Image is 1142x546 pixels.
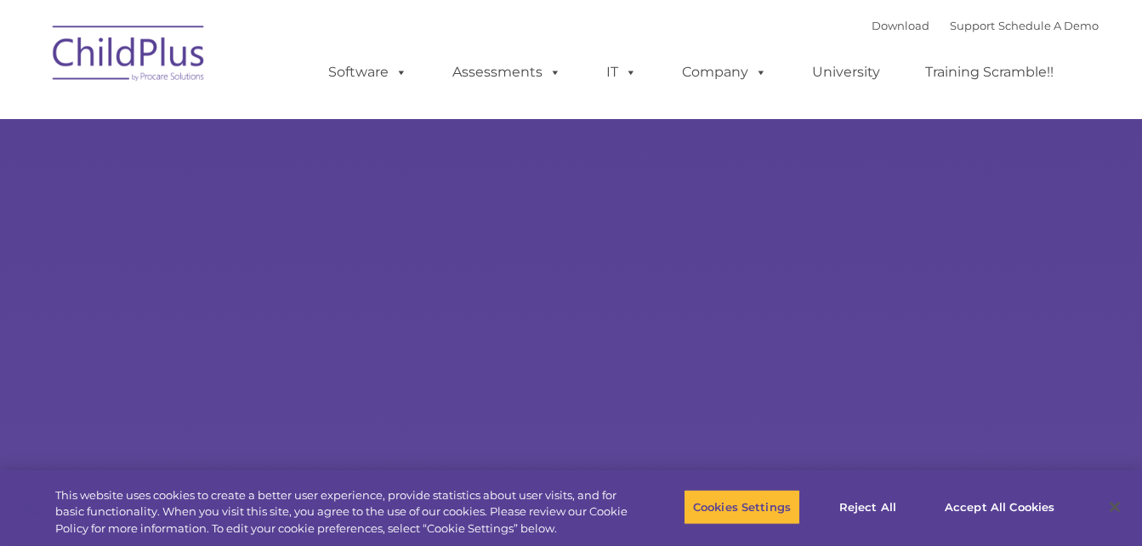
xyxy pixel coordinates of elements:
a: Training Scramble!! [908,55,1071,89]
a: Company [665,55,784,89]
button: Accept All Cookies [935,489,1064,525]
a: Software [311,55,424,89]
a: University [795,55,897,89]
font: | [872,19,1099,32]
button: Close [1096,488,1133,526]
a: Support [950,19,995,32]
div: This website uses cookies to create a better user experience, provide statistics about user visit... [55,487,628,537]
button: Cookies Settings [684,489,800,525]
button: Reject All [815,489,921,525]
a: Download [872,19,929,32]
img: ChildPlus by Procare Solutions [44,14,214,99]
a: IT [589,55,654,89]
a: Schedule A Demo [998,19,1099,32]
a: Assessments [435,55,578,89]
